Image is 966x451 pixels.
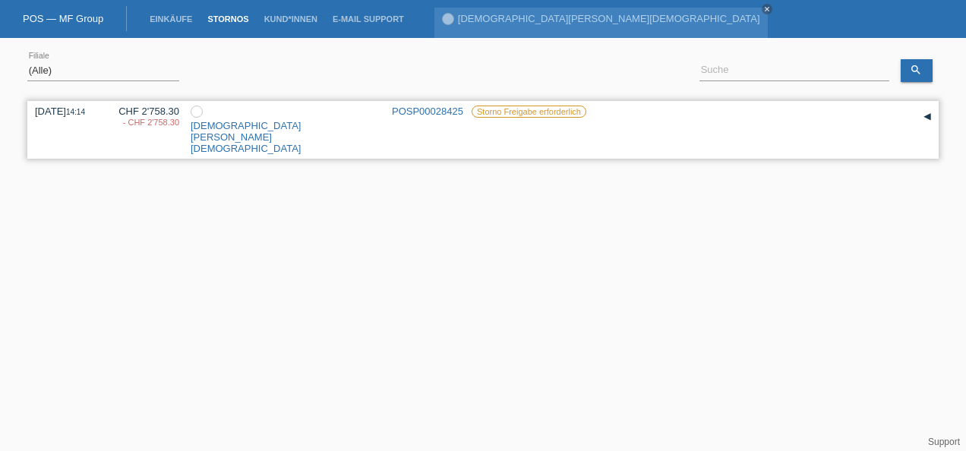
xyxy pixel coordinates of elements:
a: Kund*innen [257,14,325,24]
a: POSP00028425 [392,106,463,117]
i: close [763,5,771,13]
a: POS — MF Group [23,13,103,24]
i: search [910,64,922,76]
a: search [901,59,933,82]
span: 14:14 [66,108,85,116]
label: Storno Freigabe erforderlich [472,106,586,118]
a: [DEMOGRAPHIC_DATA][PERSON_NAME][DEMOGRAPHIC_DATA] [458,13,760,24]
div: 15.10.2025 / C'est retirer de l'achat [107,118,179,127]
div: auf-/zuklappen [916,106,939,128]
a: Einkäufe [142,14,200,24]
div: [DATE] [35,106,96,117]
a: [DEMOGRAPHIC_DATA][PERSON_NAME][DEMOGRAPHIC_DATA] [191,120,301,154]
a: E-Mail Support [325,14,412,24]
a: Stornos [200,14,256,24]
a: Support [928,437,960,447]
div: CHF 2'758.30 [107,106,179,128]
a: close [762,4,772,14]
